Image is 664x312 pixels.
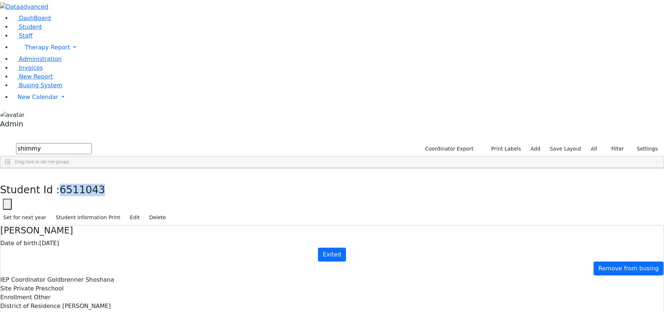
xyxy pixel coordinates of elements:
[25,44,70,51] span: Therapy Report
[19,56,62,62] span: Administration
[16,143,92,154] input: Search
[598,265,659,272] span: Remove from busing
[602,143,628,155] button: Filter
[13,285,64,292] span: Private Preschool
[12,90,664,104] a: New Calendar
[12,40,664,55] a: Therapy Report
[12,23,42,30] a: Student
[527,143,544,155] a: Add
[12,82,62,89] a: Busing System
[127,212,143,223] button: Edit
[0,239,39,248] label: Date of birth:
[12,32,32,39] a: Staff
[0,275,46,284] label: IEP Coordinator
[19,73,53,80] span: New Report
[420,143,477,155] button: Coordinator Export
[34,294,50,301] span: Other
[146,212,169,223] button: Delete
[0,302,61,311] label: District of Residence
[19,82,62,89] span: Busing System
[12,56,62,62] a: Administration
[47,276,114,283] span: Goldbrenner Shoshana
[0,284,12,293] label: Site
[12,15,51,22] a: DashBoard
[19,64,43,71] span: Invoices
[0,239,664,248] div: [DATE]
[12,73,53,80] a: New Report
[588,143,601,155] label: All
[0,293,32,302] label: Enrollment
[19,32,32,39] span: Staff
[547,143,585,155] button: Save Layout
[318,248,346,262] a: Exited
[15,159,69,164] span: Drag here to set row groups
[53,212,124,223] button: Student Information Print
[483,143,524,155] button: Print Labels
[594,262,664,275] a: Remove from busing
[628,143,661,155] button: Settings
[19,15,51,22] span: DashBoard
[19,23,42,30] span: Student
[12,64,43,71] a: Invoices
[0,225,664,236] h4: [PERSON_NAME]
[60,184,105,196] span: 6511043
[18,94,58,100] span: New Calendar
[62,303,111,309] span: [PERSON_NAME]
